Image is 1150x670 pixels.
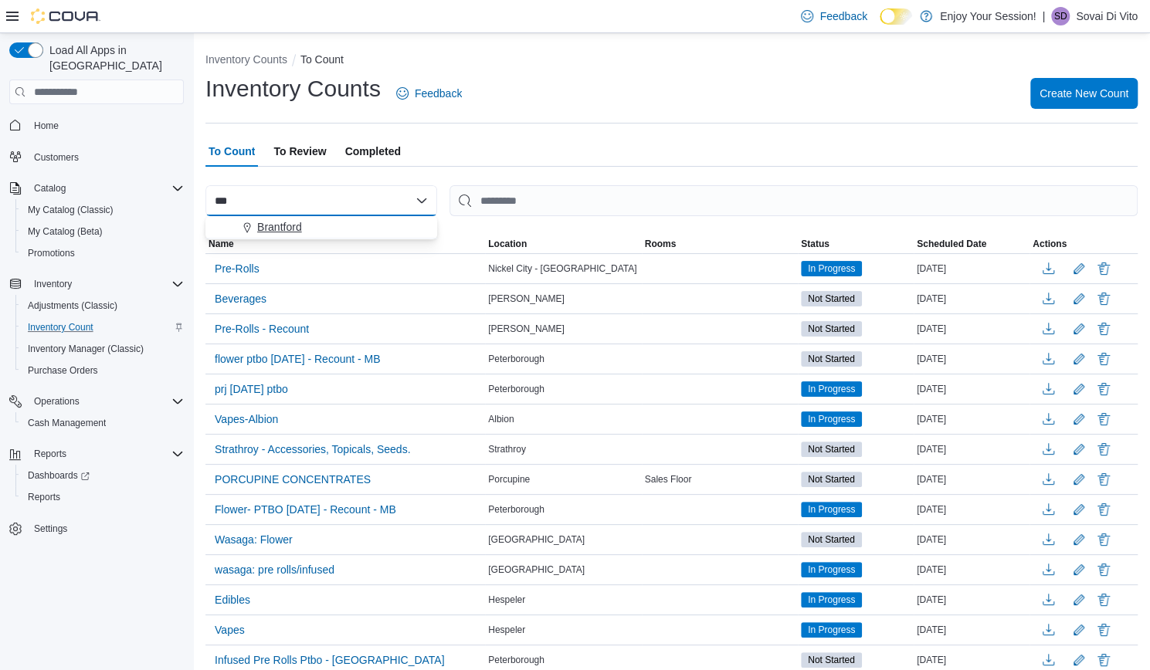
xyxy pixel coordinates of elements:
span: Peterborough [488,383,544,395]
span: Not Started [801,442,862,457]
span: Not Started [808,352,855,366]
button: Vapes-Albion [209,408,284,431]
span: Inventory Count [28,321,93,333]
p: Sovai Di Vito [1076,7,1138,25]
span: Catalog [34,182,66,195]
span: Reports [34,448,66,460]
button: Home [3,113,190,136]
button: Scheduled Date [914,235,1030,253]
button: Purchase Orders [15,360,190,381]
span: Customers [34,151,79,164]
p: | [1042,7,1045,25]
nav: Complex example [9,107,184,580]
div: [DATE] [914,320,1030,338]
span: Not Started [808,472,855,486]
a: Promotions [22,244,81,262]
span: In Progress [801,622,862,638]
button: Beverages [209,287,273,310]
span: Customers [28,147,184,167]
a: Adjustments (Classic) [22,296,124,315]
span: Settings [34,523,67,535]
div: [DATE] [914,410,1030,428]
span: To Review [273,136,326,167]
span: [PERSON_NAME] [488,323,565,335]
span: Promotions [28,247,75,259]
button: Location [485,235,641,253]
button: Promotions [15,242,190,264]
button: Strathroy - Accessories, Topicals, Seeds. [209,438,416,461]
button: Edit count details [1070,377,1088,401]
span: Scheduled Date [917,238,986,250]
span: Adjustments (Classic) [22,296,184,315]
span: Purchase Orders [28,364,98,377]
a: Purchase Orders [22,361,104,380]
div: [DATE] [914,651,1030,669]
div: Sovai Di Vito [1051,7,1070,25]
span: SD [1054,7,1067,25]
button: Reports [3,443,190,465]
p: Enjoy Your Session! [940,7,1036,25]
span: Pre-Rolls - Recount [215,321,309,337]
button: Catalog [3,178,190,199]
button: Reports [15,486,190,508]
span: In Progress [801,411,862,427]
span: Not Started [808,292,855,306]
span: Hespeler [488,594,525,606]
span: Purchase Orders [22,361,184,380]
button: Edit count details [1070,317,1088,340]
button: Edit count details [1070,498,1088,521]
span: Flower- PTBO [DATE] - Recount - MB [215,502,396,517]
button: My Catalog (Classic) [15,199,190,221]
button: Edibles [209,588,256,611]
span: In Progress [808,262,855,276]
button: Delete [1094,651,1113,669]
span: Dashboards [22,466,184,485]
div: [DATE] [914,621,1030,639]
button: Edit count details [1070,438,1088,461]
span: In Progress [801,562,862,577]
button: Edit count details [1070,588,1088,611]
button: Close list of options [416,195,428,207]
button: Delete [1094,350,1113,368]
span: My Catalog (Beta) [22,222,184,241]
span: Load All Apps in [GEOGRAPHIC_DATA] [43,42,184,73]
span: To Count [209,136,255,167]
button: Inventory [28,275,78,293]
a: Settings [28,519,73,538]
span: Vapes-Albion [215,411,278,427]
div: [DATE] [914,380,1030,398]
span: Inventory Manager (Classic) [22,340,184,358]
button: Delete [1094,590,1113,609]
span: Operations [28,392,184,411]
span: Peterborough [488,353,544,365]
span: Name [209,238,234,250]
span: In Progress [808,382,855,396]
button: Delete [1094,259,1113,278]
button: flower ptbo [DATE] - Recount - MB [209,347,386,371]
button: Delete [1094,440,1113,459]
span: Rooms [645,238,677,250]
button: Name [205,235,485,253]
span: Adjustments (Classic) [28,299,117,312]
span: Not Started [801,472,862,487]
span: Status [801,238,829,250]
span: Cash Management [28,417,106,429]
span: Operations [34,395,80,408]
span: Porcupine [488,473,530,486]
span: [GEOGRAPHIC_DATA] [488,533,585,546]
button: Delete [1094,621,1113,639]
span: In Progress [801,261,862,276]
span: Promotions [22,244,184,262]
button: Brantford [205,216,437,239]
div: [DATE] [914,470,1030,489]
span: Inventory [28,275,184,293]
button: Edit count details [1070,347,1088,371]
span: Home [34,120,59,132]
a: Reports [22,488,66,506]
span: Strathroy [488,443,526,455]
button: Delete [1094,289,1113,308]
span: My Catalog (Classic) [28,204,114,216]
input: Dark Mode [880,8,912,25]
button: Customers [3,146,190,168]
